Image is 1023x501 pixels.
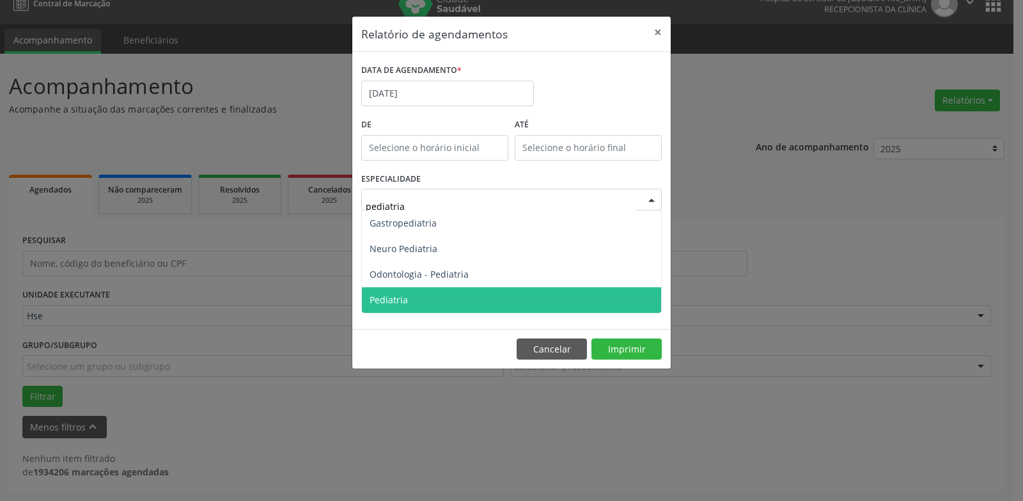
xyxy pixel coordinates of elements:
[645,17,671,48] button: Close
[515,135,662,161] input: Selecione o horário final
[361,170,421,189] label: ESPECIALIDADE
[517,338,587,360] button: Cancelar
[361,135,508,161] input: Selecione o horário inicial
[361,115,508,135] label: De
[515,115,662,135] label: ATÉ
[366,193,636,219] input: Seleciona uma especialidade
[361,26,508,42] h5: Relatório de agendamentos
[361,61,462,81] label: DATA DE AGENDAMENTO
[370,268,469,280] span: Odontologia - Pediatria
[370,294,408,306] span: Pediatria
[370,217,437,229] span: Gastropediatria
[361,81,534,106] input: Selecione uma data ou intervalo
[591,338,662,360] button: Imprimir
[370,243,437,255] span: Neuro Pediatria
